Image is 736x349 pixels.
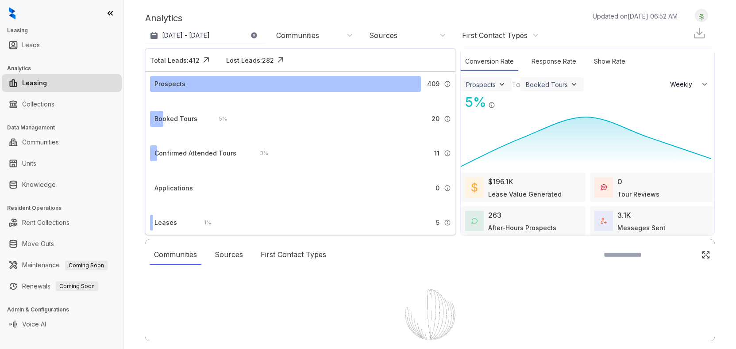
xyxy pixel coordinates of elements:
[150,245,201,265] div: Communities
[2,277,122,295] li: Renewals
[22,277,98,295] a: RenewalsComing Soon
[526,81,568,88] div: Booked Tours
[570,80,578,89] img: ViewFilterArrow
[444,115,451,122] img: Info
[145,27,265,43] button: [DATE] - [DATE]
[432,114,439,124] span: 20
[195,218,211,228] div: 1 %
[2,36,122,54] li: Leads
[590,52,630,71] div: Show Rate
[7,64,123,72] h3: Analytics
[22,95,54,113] a: Collections
[683,251,690,258] img: SearchIcon
[150,56,200,65] div: Total Leads: 412
[22,235,54,253] a: Move Outs
[471,182,478,193] img: LeaseValue
[617,223,666,232] div: Messages Sent
[435,183,439,193] span: 0
[2,315,122,333] li: Voice AI
[461,92,486,112] div: 5 %
[369,30,397,40] div: Sources
[497,80,506,89] img: ViewFilterArrow
[154,114,197,124] div: Booked Tours
[22,74,47,92] a: Leasing
[22,176,56,193] a: Knowledge
[276,30,319,40] div: Communities
[512,79,520,90] div: To
[617,210,631,220] div: 3.1K
[2,256,122,274] li: Maintenance
[22,36,40,54] a: Leads
[154,183,193,193] div: Applications
[693,27,706,40] img: Download
[466,81,496,88] div: Prospects
[22,133,59,151] a: Communities
[22,214,69,231] a: Rent Collections
[461,52,518,71] div: Conversion Rate
[488,176,513,187] div: $196.1K
[471,218,478,224] img: AfterHoursConversations
[527,52,581,71] div: Response Rate
[434,148,439,158] span: 11
[145,11,182,25] p: Analytics
[436,218,439,228] span: 5
[7,306,123,314] h3: Admin & Configurations
[162,31,210,40] p: [DATE] - [DATE]
[210,114,227,124] div: 5 %
[7,204,123,212] h3: Resident Operations
[2,74,122,92] li: Leasing
[2,133,122,151] li: Communities
[695,11,708,20] img: UserAvatar
[701,250,710,259] img: Click Icon
[65,261,108,270] span: Coming Soon
[251,148,268,158] div: 3 %
[601,218,607,224] img: TotalFum
[593,11,678,21] p: Updated on [DATE] 06:52 AM
[2,214,122,231] li: Rent Collections
[2,235,122,253] li: Move Outs
[56,281,98,291] span: Coming Soon
[444,185,451,192] img: Info
[444,150,451,157] img: Info
[274,53,287,67] img: Click Icon
[2,95,122,113] li: Collections
[256,245,331,265] div: First Contact Types
[226,56,274,65] div: Lost Leads: 282
[22,315,46,333] a: Voice AI
[154,148,236,158] div: Confirmed Attended Tours
[617,190,659,199] div: Tour Reviews
[665,76,714,92] button: Weekly
[617,176,622,187] div: 0
[444,219,451,226] img: Info
[444,80,451,87] img: Info
[488,102,495,109] img: Info
[22,155,36,172] a: Units
[7,124,123,132] h3: Data Management
[462,30,528,40] div: First Contact Types
[488,190,562,199] div: Lease Value Generated
[9,7,15,19] img: logo
[210,245,247,265] div: Sources
[601,184,607,190] img: TourReviews
[154,79,185,89] div: Prospects
[154,218,177,228] div: Leases
[7,27,123,34] h3: Leasing
[495,94,509,107] img: Click Icon
[2,155,122,172] li: Units
[488,210,501,220] div: 263
[670,80,697,89] span: Weekly
[488,223,556,232] div: After-Hours Prospects
[200,53,213,67] img: Click Icon
[2,176,122,193] li: Knowledge
[427,79,439,89] span: 409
